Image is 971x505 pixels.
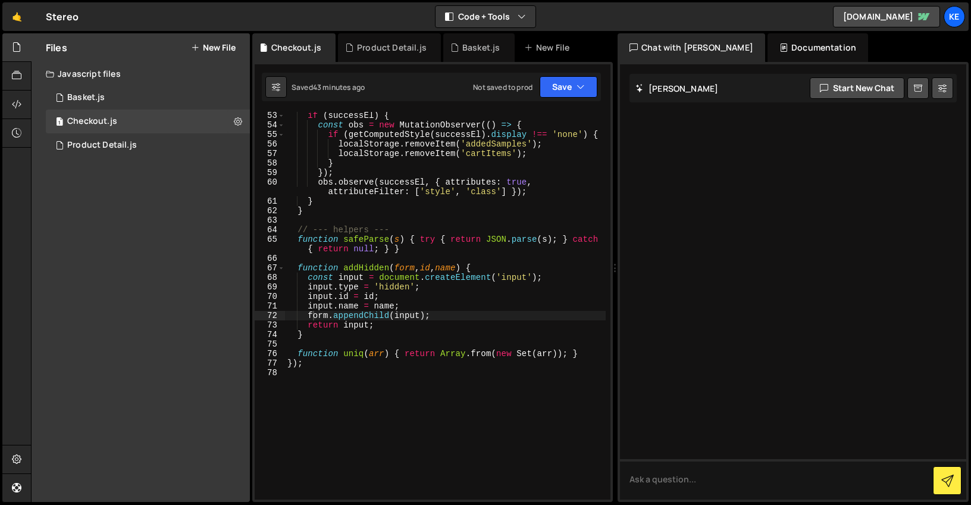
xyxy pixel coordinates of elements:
h2: [PERSON_NAME] [635,83,718,94]
div: Stereo [46,10,79,24]
a: Ke [944,6,965,27]
button: Start new chat [810,77,904,99]
div: 73 [255,320,285,330]
div: Not saved to prod [473,82,533,92]
div: Basket.js [67,92,105,103]
div: New File [524,42,574,54]
a: [DOMAIN_NAME] [833,6,940,27]
div: Chat with [PERSON_NAME] [618,33,765,62]
div: Basket.js [462,42,500,54]
div: Checkout.js [271,42,321,54]
div: 70 [255,292,285,301]
div: 62 [255,206,285,216]
div: 59 [255,168,285,177]
div: 43 minutes ago [313,82,365,92]
div: 74 [255,330,285,339]
div: 71 [255,301,285,311]
div: 76 [255,349,285,359]
div: 78 [255,368,285,378]
div: 54 [255,120,285,130]
div: Documentation [768,33,868,62]
h2: Files [46,41,67,54]
div: 64 [255,225,285,235]
div: Javascript files [32,62,250,86]
div: 60 [255,177,285,197]
a: 🤙 [2,2,32,31]
div: 65 [255,235,285,254]
div: 75 [255,339,285,349]
div: Saved [292,82,365,92]
div: 77 [255,359,285,368]
div: Checkout.js [67,116,117,127]
div: 61 [255,197,285,206]
div: Product Detail.js [67,140,137,151]
div: 53 [255,111,285,120]
div: 69 [255,282,285,292]
div: 8215/44673.js [46,133,250,157]
div: 55 [255,130,285,139]
div: 66 [255,254,285,263]
button: Save [540,76,597,98]
div: 8215/44666.js [46,86,250,110]
div: 57 [255,149,285,158]
div: 72 [255,311,285,320]
div: 63 [255,216,285,225]
button: Code + Tools [436,6,535,27]
div: Product Detail.js [357,42,427,54]
div: 56 [255,139,285,149]
div: 67 [255,263,285,273]
span: 1 [56,118,63,127]
div: 68 [255,273,285,282]
div: 8215/44731.js [46,110,250,133]
button: New File [191,43,236,52]
div: 58 [255,158,285,168]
